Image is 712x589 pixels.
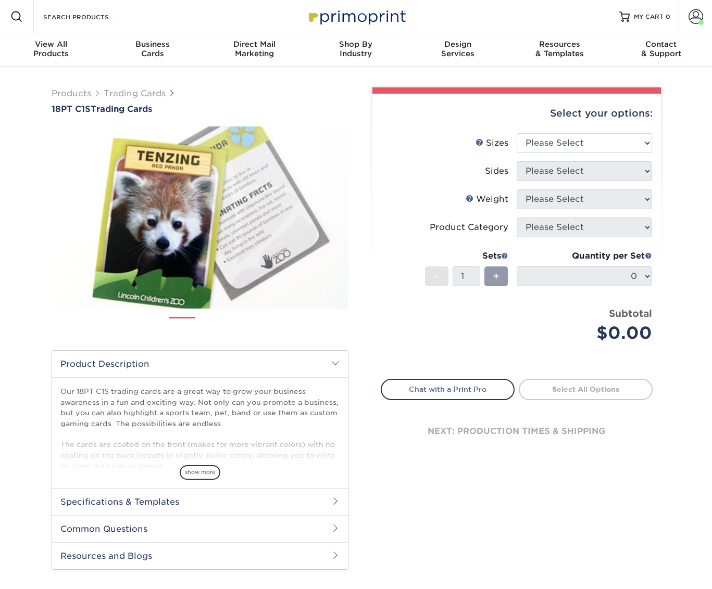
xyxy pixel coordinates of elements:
a: Contact& Support [610,33,712,67]
span: show more [180,465,220,479]
img: 18PT C1S 01 [52,115,348,320]
p: Our 18PT C1S trading cards are a great way to grow your business awareness in a fun and exciting ... [60,386,340,471]
a: Select All Options [519,379,653,400]
h2: Common Questions [52,515,348,542]
div: Weight [466,193,508,206]
div: Sets [425,250,508,262]
a: Products [52,88,91,98]
input: SEARCH PRODUCTS..... [42,10,144,23]
span: Direct Mail [204,40,305,49]
a: Resources& Templates [508,33,610,67]
span: 0 [666,13,670,20]
div: Sizes [476,137,508,149]
div: Sides [485,165,508,177]
h2: Product Description [52,351,348,377]
div: Cards [102,40,203,58]
a: BusinessCards [102,33,203,67]
a: Trading Cards [104,88,166,98]
a: 18PT C1STrading Cards [52,104,348,114]
div: Quantity per Set [517,250,652,262]
span: + [493,268,499,284]
span: - [434,268,439,284]
img: Primoprint [304,5,408,28]
h1: Trading Cards [52,104,348,114]
div: Product Category [430,221,508,234]
div: next: production times & shipping [381,400,653,463]
a: Chat with a Print Pro [381,379,515,400]
div: & Support [610,40,712,58]
div: Services [407,40,508,58]
div: Select your options: [381,94,653,133]
span: 18PT C1S [52,104,91,114]
img: Trading Cards 01 [169,313,195,339]
span: Resources [508,40,610,49]
span: MY CART [634,12,664,21]
span: Shop By [305,40,407,49]
div: & Templates [508,40,610,58]
div: Industry [305,40,407,58]
span: Design [407,40,508,49]
span: Business [102,40,203,49]
a: DesignServices [407,33,508,67]
a: Shop ByIndustry [305,33,407,67]
a: Direct MailMarketing [204,33,305,67]
strong: Subtotal [609,308,652,319]
div: $0.00 [524,321,652,345]
span: Contact [610,40,712,49]
h2: Resources and Blogs [52,542,348,569]
div: Marketing [204,40,305,58]
h2: Specifications & Templates [52,488,348,515]
img: Trading Cards 02 [204,313,230,339]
